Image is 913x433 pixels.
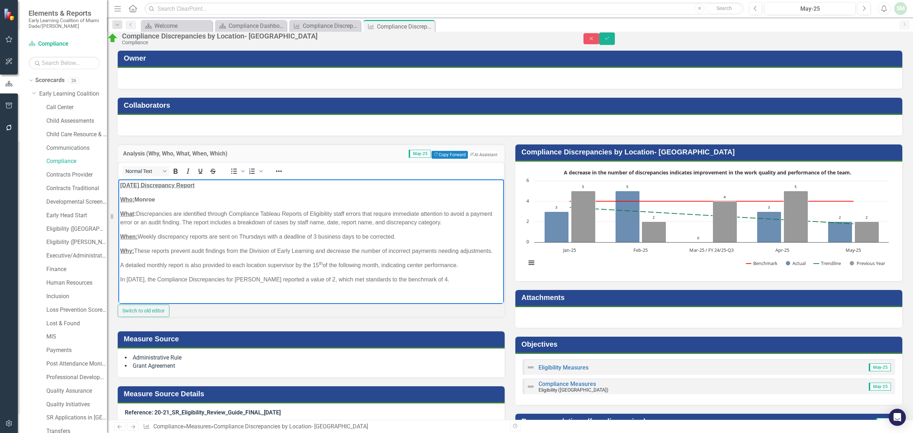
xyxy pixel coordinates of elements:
[4,8,16,21] img: ClearPoint Strategy
[409,150,431,158] span: May-25
[775,247,789,253] text: Apr-25
[46,387,107,395] a: Quality Assurance
[122,40,569,45] div: Compliance
[123,166,169,176] button: Block Normal Text
[633,247,648,253] text: Feb-25
[35,76,65,85] a: Scorecards
[143,423,505,431] div: » »
[526,218,529,224] text: 2
[539,387,608,393] small: Eligibility ([GEOGRAPHIC_DATA])
[46,144,107,152] a: Communications
[186,423,211,430] a: Measures
[697,235,699,240] text: 0
[526,363,535,372] img: Not Defined
[768,205,770,210] text: 3
[795,184,797,189] text: 5
[432,151,468,159] button: Copy Forward
[894,2,907,15] button: SM
[46,360,107,368] a: Post Attendance Monitoring
[564,169,851,176] text: A decrease in the number of discrepancies indicates improvement in the work quality and performan...
[828,222,852,243] path: May-25, 2. Actual.
[46,184,107,193] a: Contracts Traditional
[46,212,107,220] a: Early Head Start
[126,168,160,174] span: Normal Text
[876,418,898,426] span: May-25
[169,166,182,176] button: Bold
[124,101,899,109] h3: Collaborators
[846,247,861,253] text: May-25
[46,333,107,341] a: MIS
[539,381,596,387] a: Compliance Measures
[125,409,281,416] strong: Reference: 20-21_SR_Eligibility_Review_Guide_FINAL_[DATE]
[855,222,879,243] path: May-25, 2. Previous Year.
[526,238,529,245] text: 0
[153,423,183,430] a: Compliance
[377,22,433,31] div: Compliance Discrepancies by Location- [GEOGRAPHIC_DATA]
[866,215,868,220] text: 2
[133,362,175,369] span: Grant Agreement
[521,148,899,156] h3: Compliance Discrepancies by Location- [GEOGRAPHIC_DATA]
[724,194,726,199] text: 4
[133,354,182,361] span: Administrative Rule
[46,252,107,260] a: Executive/Administrative
[46,279,107,287] a: Human Resources
[568,200,855,203] g: Benchmark, series 1 of 4. Line with 5 data points.
[39,90,107,98] a: Early Learning Coalition
[246,166,264,176] div: Numbered list
[107,32,118,44] img: Above Target
[124,54,899,62] h3: Owner
[555,205,557,210] text: 3
[526,177,529,183] text: 6
[521,340,899,348] h3: Objectives
[46,198,107,206] a: Developmental Screening Compliance
[46,265,107,274] a: Finance
[182,166,194,176] button: Italic
[869,383,891,391] span: May-25
[521,417,840,425] h3: Recommendations (from live review)
[526,258,536,268] button: View chart menu, A decrease in the number of discrepancies indicates improvement in the work qual...
[764,2,856,15] button: May-25
[468,151,499,158] button: AI Assistant
[303,21,359,30] div: Compliance Discrepancies by Location- Redetermination Unit (B)
[786,260,806,266] button: Show Actual
[46,131,107,139] a: Child Care Resource & Referral (CCR&R)
[545,191,852,243] g: Actual, series 2 of 4. Bar series with 5 bars.
[46,225,107,233] a: Eligibility ([GEOGRAPHIC_DATA])
[229,21,285,30] div: Compliance Dashboard
[118,305,169,317] button: Switch to old editor
[526,198,529,204] text: 4
[46,346,107,355] a: Payments
[194,166,206,176] button: Underline
[713,202,737,243] path: Mar-25 / FY 24/25-Q3, 4. Previous Year.
[857,260,886,266] text: Previous Year
[46,103,107,112] a: Call Center
[689,247,734,253] text: Mar-25 / FY 24/25-Q3
[291,21,359,30] a: Compliance Discrepancies by Location- Redetermination Unit (B)
[144,2,744,15] input: Search ClearPoint...
[124,390,501,398] h3: Measure Source Details
[526,382,535,391] img: Not Defined
[706,4,742,14] button: Search
[214,423,368,430] div: Compliance Discrepancies by Location- [GEOGRAPHIC_DATA]
[46,171,107,179] a: Contracts Provider
[154,21,210,30] div: Welcome
[757,212,781,243] path: Apr-25, 3. Actual.
[813,260,841,266] button: Show Trendline
[767,5,853,13] div: May-25
[122,32,569,40] div: Compliance Discrepancies by Location- [GEOGRAPHIC_DATA]
[68,77,80,83] div: 26
[889,409,906,426] div: Open Intercom Messenger
[642,222,666,243] path: Feb-25, 2. Previous Year.
[582,184,584,189] text: 5
[539,364,588,371] a: Eligibility Measures
[46,320,107,328] a: Lost & Found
